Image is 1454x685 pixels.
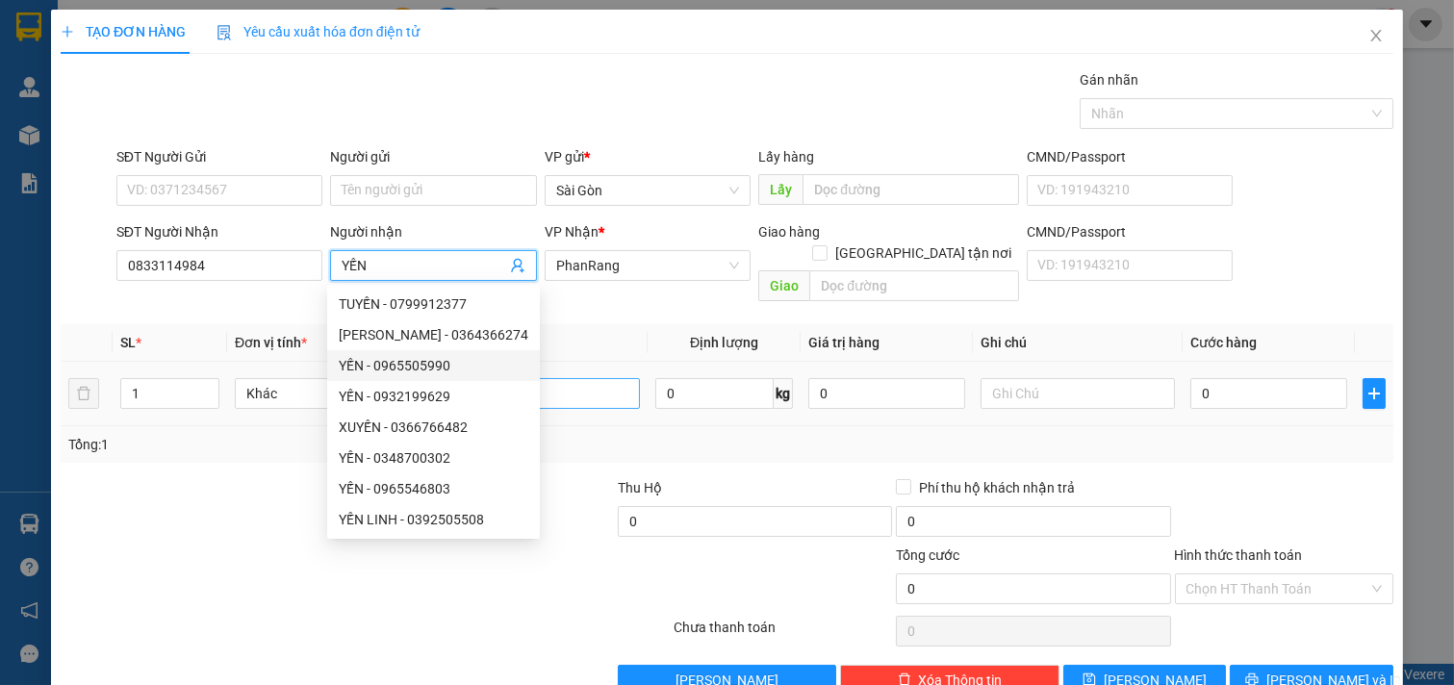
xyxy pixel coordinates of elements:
span: Tổng cước [896,547,959,563]
button: plus [1363,378,1386,409]
span: Thu Hộ [618,480,662,495]
div: Chưa thanh toán [672,617,895,650]
div: CMND/Passport [1027,221,1234,242]
span: [GEOGRAPHIC_DATA] tận nơi [828,242,1019,264]
span: Phí thu hộ khách nhận trả [911,477,1083,498]
div: Tổng: 1 [68,434,562,455]
div: YẾN - 0965505990 [327,350,540,381]
span: Giao [758,270,809,301]
div: YẾN - 0965546803 [327,473,540,504]
span: Định lượng [690,335,758,350]
input: Dọc đường [803,174,1018,205]
span: plus [1364,386,1385,401]
div: YẾN - 0348700302 [327,443,540,473]
button: delete [68,378,99,409]
span: Sài Gòn [556,176,740,205]
input: Ghi Chú [981,378,1176,409]
div: Người nhận [330,221,537,242]
span: user-add [510,258,525,273]
div: CMND/Passport [1027,146,1234,167]
button: Close [1349,10,1403,63]
span: kg [774,378,793,409]
img: icon [217,25,232,40]
label: Gán nhãn [1080,72,1138,88]
span: close [1368,28,1384,43]
div: XUYẾN - 0366766482 [339,417,528,438]
div: TUYẾN - 0799912377 [339,293,528,315]
span: Lấy hàng [758,149,814,165]
span: SL [120,335,136,350]
div: YẾN - 0932199629 [339,386,528,407]
span: VP Nhận [545,224,599,240]
input: Dọc đường [809,270,1018,301]
div: TUYẾN - 0799912377 [327,289,540,319]
div: YẾN - 0348700302 [339,447,528,469]
span: TẠO ĐƠN HÀNG [61,24,186,39]
span: Cước hàng [1190,335,1257,350]
span: Lấy [758,174,803,205]
th: Ghi chú [973,324,1184,362]
div: kim YẾN - 0364366274 [327,319,540,350]
input: VD: Bàn, Ghế [446,378,641,409]
span: plus [61,25,74,38]
label: Hình thức thanh toán [1175,547,1303,563]
div: YẾN - 0965505990 [339,355,528,376]
span: Giao hàng [758,224,820,240]
div: SĐT Người Gửi [116,146,323,167]
div: YẾN LINH - 0392505508 [327,504,540,535]
div: [PERSON_NAME] - 0364366274 [339,324,528,345]
div: SĐT Người Nhận [116,221,323,242]
span: PhanRang [556,251,740,280]
div: Người gửi [330,146,537,167]
div: XUYẾN - 0366766482 [327,412,540,443]
span: Khác [246,379,419,408]
input: 0 [808,378,965,409]
span: Đơn vị tính [235,335,307,350]
span: Giá trị hàng [808,335,880,350]
div: VP gửi [545,146,752,167]
div: YẾN - 0965546803 [339,478,528,499]
div: YẾN LINH - 0392505508 [339,509,528,530]
span: Yêu cầu xuất hóa đơn điện tử [217,24,420,39]
div: YẾN - 0932199629 [327,381,540,412]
